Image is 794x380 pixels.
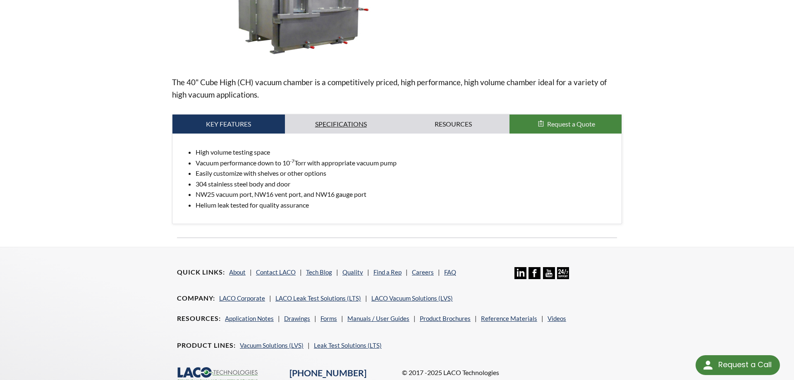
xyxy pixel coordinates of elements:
h4: Quick Links [177,268,225,277]
a: Vacuum Solutions (LVS) [240,342,304,349]
a: LACO Leak Test Solutions (LTS) [275,294,361,302]
h4: Product Lines [177,341,236,350]
a: Careers [412,268,434,276]
li: High volume testing space [196,147,615,158]
a: Forms [320,315,337,322]
a: Specifications [285,115,397,134]
p: © 2017 -2025 LACO Technologies [402,367,617,378]
li: Helium leak tested for quality assurance [196,200,615,210]
a: Tech Blog [306,268,332,276]
li: 304 stainless steel body and door [196,179,615,189]
div: Request a Call [718,355,772,374]
a: Contact LACO [256,268,296,276]
a: FAQ [444,268,456,276]
a: LACO Vacuum Solutions (LVS) [371,294,453,302]
a: Drawings [284,315,310,322]
a: Quality [342,268,363,276]
li: Vacuum performance down to 10 Torr with appropriate vacuum pump [196,158,615,168]
p: The 40" Cube High (CH) vacuum chamber is a competitively priced, high performance, high volume ch... [172,76,622,101]
h4: Company [177,294,215,303]
button: Request a Quote [509,115,622,134]
a: [PHONE_NUMBER] [289,368,366,378]
a: Key Features [172,115,285,134]
a: Resources [397,115,509,134]
h4: Resources [177,314,221,323]
span: Request a Quote [547,120,595,128]
a: Videos [548,315,566,322]
a: Reference Materials [481,315,537,322]
img: round button [701,358,715,372]
a: Find a Rep [373,268,402,276]
a: 24/7 Support [557,273,569,280]
a: Product Brochures [420,315,471,322]
a: Application Notes [225,315,274,322]
a: LACO Corporate [219,294,265,302]
sup: -7 [290,158,294,164]
a: Manuals / User Guides [347,315,409,322]
li: NW25 vacuum port, NW16 vent port, and NW16 gauge port [196,189,615,200]
img: 24/7 Support Icon [557,267,569,279]
li: Easily customize with shelves or other options [196,168,615,179]
a: Leak Test Solutions (LTS) [314,342,382,349]
div: Request a Call [696,355,780,375]
a: About [229,268,246,276]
